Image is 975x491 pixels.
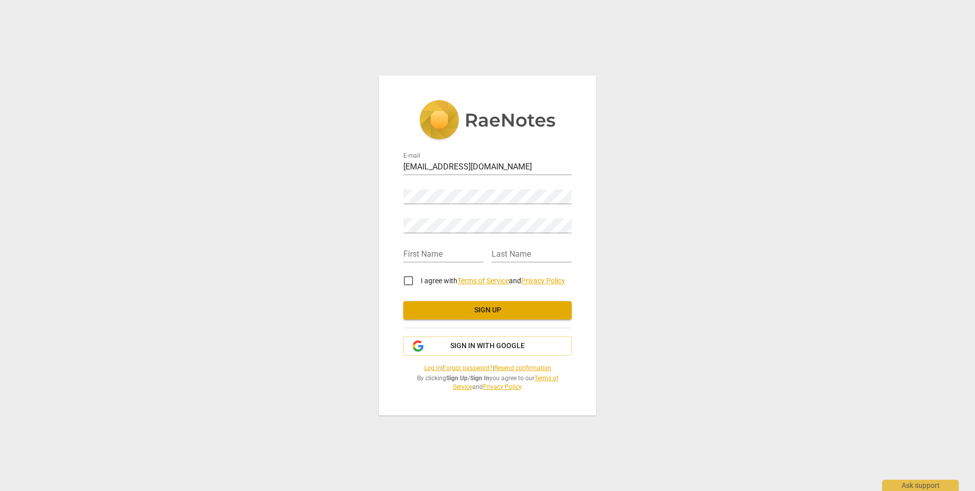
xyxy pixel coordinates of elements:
[457,277,509,285] a: Terms of Service
[403,374,572,391] span: By clicking / you agree to our and .
[421,277,565,285] span: I agree with and
[403,153,420,159] label: E-mail
[424,364,441,372] a: Log in
[494,364,551,372] a: Resend confirmation
[453,375,558,390] a: Terms of Service
[483,383,521,390] a: Privacy Policy
[521,277,565,285] a: Privacy Policy
[450,341,525,351] span: Sign in with Google
[882,480,959,491] div: Ask support
[403,301,572,320] button: Sign up
[446,375,468,382] b: Sign Up
[470,375,490,382] b: Sign In
[403,364,572,373] span: | |
[419,100,556,142] img: 5ac2273c67554f335776073100b6d88f.svg
[412,305,563,315] span: Sign up
[443,364,493,372] a: Forgot password?
[403,336,572,356] button: Sign in with Google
